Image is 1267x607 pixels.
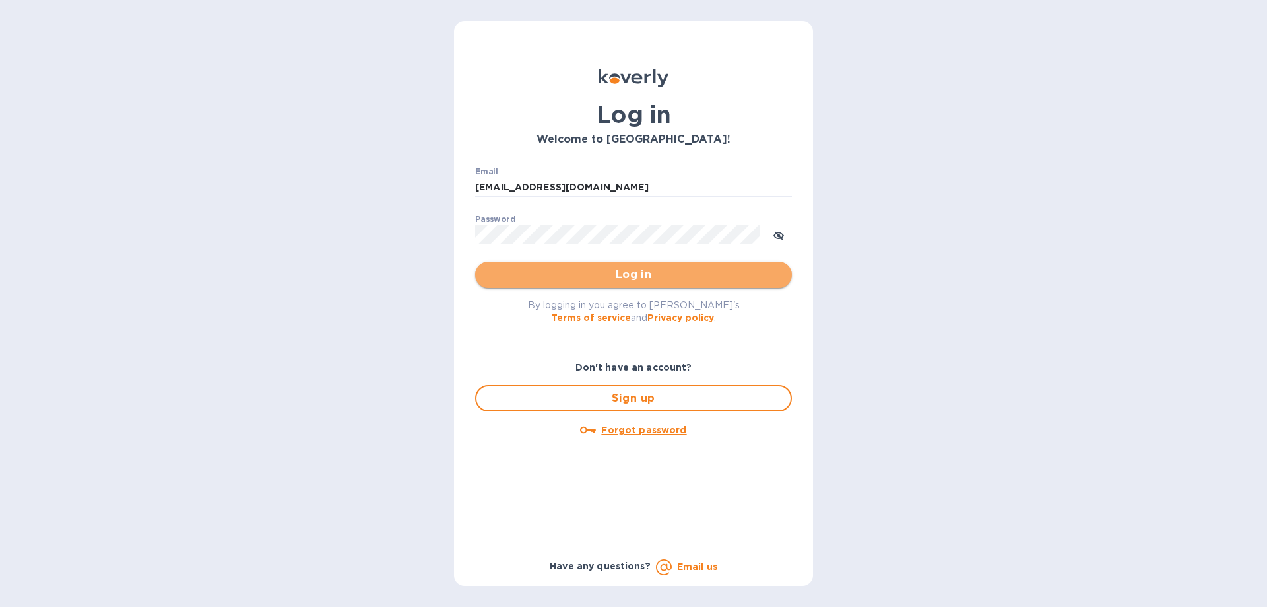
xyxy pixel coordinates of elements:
[601,425,686,435] u: Forgot password
[486,267,781,283] span: Log in
[475,168,498,176] label: Email
[550,561,651,571] b: Have any questions?
[575,362,692,373] b: Don't have an account?
[475,178,792,197] input: Enter email address
[475,215,515,223] label: Password
[475,100,792,128] h1: Log in
[475,133,792,146] h3: Welcome to [GEOGRAPHIC_DATA]!
[551,312,631,323] a: Terms of service
[647,312,714,323] a: Privacy policy
[599,69,668,87] img: Koverly
[475,262,792,288] button: Log in
[528,300,740,323] span: By logging in you agree to [PERSON_NAME]'s and .
[765,221,792,248] button: toggle password visibility
[677,561,717,572] a: Email us
[475,385,792,411] button: Sign up
[487,390,780,406] span: Sign up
